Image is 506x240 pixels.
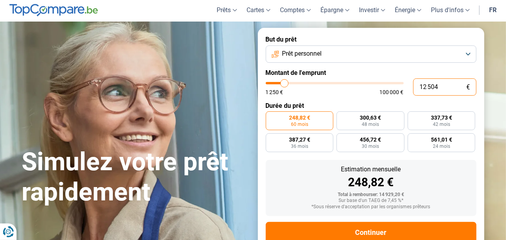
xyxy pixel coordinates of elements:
[272,204,470,210] div: *Sous réserve d'acceptation par les organismes prêteurs
[433,122,450,127] span: 42 mois
[467,84,470,91] span: €
[291,122,308,127] span: 60 mois
[360,137,381,142] span: 456,72 €
[9,4,98,16] img: TopCompare
[266,36,477,43] label: But du prêt
[289,137,310,142] span: 387,27 €
[362,122,379,127] span: 48 mois
[22,147,248,207] h1: Simulez votre prêt rapidement
[266,45,477,63] button: Prêt personnel
[266,102,477,109] label: Durée du prêt
[272,192,470,198] div: Total à rembourser: 14 929,20 €
[272,198,470,204] div: Sur base d'un TAEG de 7,45 %*
[431,137,452,142] span: 561,01 €
[289,115,310,120] span: 248,82 €
[272,166,470,173] div: Estimation mensuelle
[380,89,404,95] span: 100 000 €
[362,144,379,149] span: 30 mois
[272,176,470,188] div: 248,82 €
[291,144,308,149] span: 36 mois
[282,49,322,58] span: Prêt personnel
[433,144,450,149] span: 24 mois
[360,115,381,120] span: 300,63 €
[266,69,477,76] label: Montant de l'emprunt
[431,115,452,120] span: 337,73 €
[266,89,283,95] span: 1 250 €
